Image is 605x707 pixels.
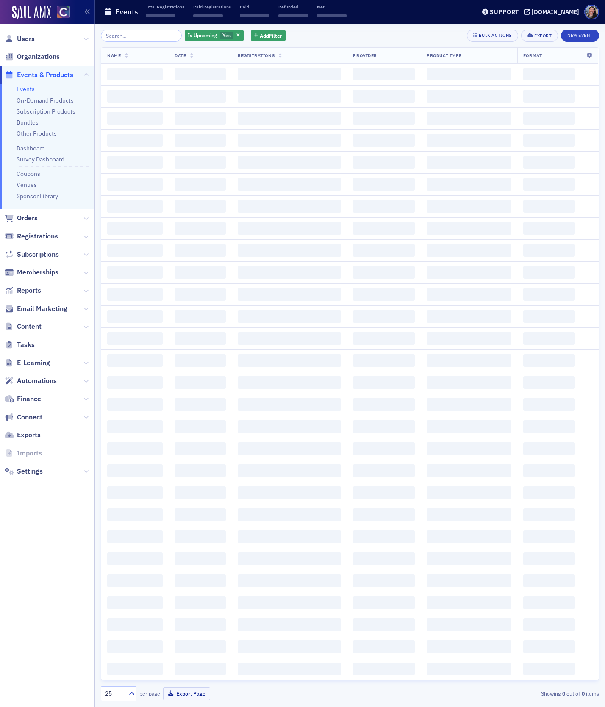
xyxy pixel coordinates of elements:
[427,464,511,477] span: ‌
[5,467,43,476] a: Settings
[175,552,226,565] span: ‌
[427,552,511,565] span: ‌
[353,420,415,433] span: ‌
[523,53,542,58] span: Format
[523,200,575,213] span: ‌
[175,53,186,58] span: Date
[427,420,511,433] span: ‌
[523,266,575,279] span: ‌
[107,134,163,147] span: ‌
[353,178,415,191] span: ‌
[534,33,552,38] div: Export
[175,596,226,609] span: ‌
[175,134,226,147] span: ‌
[427,244,511,257] span: ‌
[523,574,575,587] span: ‌
[5,413,42,422] a: Connect
[175,442,226,455] span: ‌
[107,420,163,433] span: ‌
[353,618,415,631] span: ‌
[561,31,599,39] a: New Event
[523,663,575,675] span: ‌
[17,430,41,440] span: Exports
[523,244,575,257] span: ‌
[523,442,575,455] span: ‌
[523,376,575,389] span: ‌
[523,178,575,191] span: ‌
[580,690,586,697] strong: 0
[524,9,582,15] button: [DOMAIN_NAME]
[278,4,308,10] p: Refunded
[175,530,226,543] span: ‌
[238,442,341,455] span: ‌
[532,8,579,16] div: [DOMAIN_NAME]
[51,6,70,20] a: View Homepage
[17,449,42,458] span: Imports
[238,464,341,477] span: ‌
[105,689,124,698] div: 25
[439,690,599,697] div: Showing out of items
[17,52,60,61] span: Organizations
[427,200,511,213] span: ‌
[427,332,511,345] span: ‌
[17,213,38,223] span: Orders
[17,130,57,137] a: Other Products
[146,14,175,17] span: ‌
[175,200,226,213] span: ‌
[427,596,511,609] span: ‌
[107,530,163,543] span: ‌
[17,108,75,115] a: Subscription Products
[17,250,59,259] span: Subscriptions
[17,34,35,44] span: Users
[17,304,67,313] span: Email Marketing
[523,222,575,235] span: ‌
[107,354,163,367] span: ‌
[107,640,163,653] span: ‌
[523,596,575,609] span: ‌
[107,508,163,521] span: ‌
[107,398,163,411] span: ‌
[17,322,42,331] span: Content
[107,68,163,80] span: ‌
[5,304,67,313] a: Email Marketing
[5,213,38,223] a: Orders
[238,663,341,675] span: ‌
[17,268,58,277] span: Memberships
[175,332,226,345] span: ‌
[561,690,566,697] strong: 0
[5,232,58,241] a: Registrations
[193,4,231,10] p: Paid Registrations
[107,663,163,675] span: ‌
[175,464,226,477] span: ‌
[427,508,511,521] span: ‌
[523,552,575,565] span: ‌
[561,30,599,42] button: New Event
[5,430,41,440] a: Exports
[175,508,226,521] span: ‌
[427,68,511,80] span: ‌
[427,530,511,543] span: ‌
[17,97,74,104] a: On-Demand Products
[175,222,226,235] span: ‌
[17,340,35,349] span: Tasks
[107,486,163,499] span: ‌
[523,508,575,521] span: ‌
[353,508,415,521] span: ‌
[175,178,226,191] span: ‌
[107,53,121,58] span: Name
[107,596,163,609] span: ‌
[238,156,341,169] span: ‌
[490,8,519,16] div: Support
[240,14,269,17] span: ‌
[115,7,138,17] h1: Events
[427,663,511,675] span: ‌
[317,14,347,17] span: ‌
[427,640,511,653] span: ‌
[238,266,341,279] span: ‌
[238,640,341,653] span: ‌
[238,420,341,433] span: ‌
[427,398,511,411] span: ‌
[222,32,231,39] span: Yes
[17,144,45,152] a: Dashboard
[5,394,41,404] a: Finance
